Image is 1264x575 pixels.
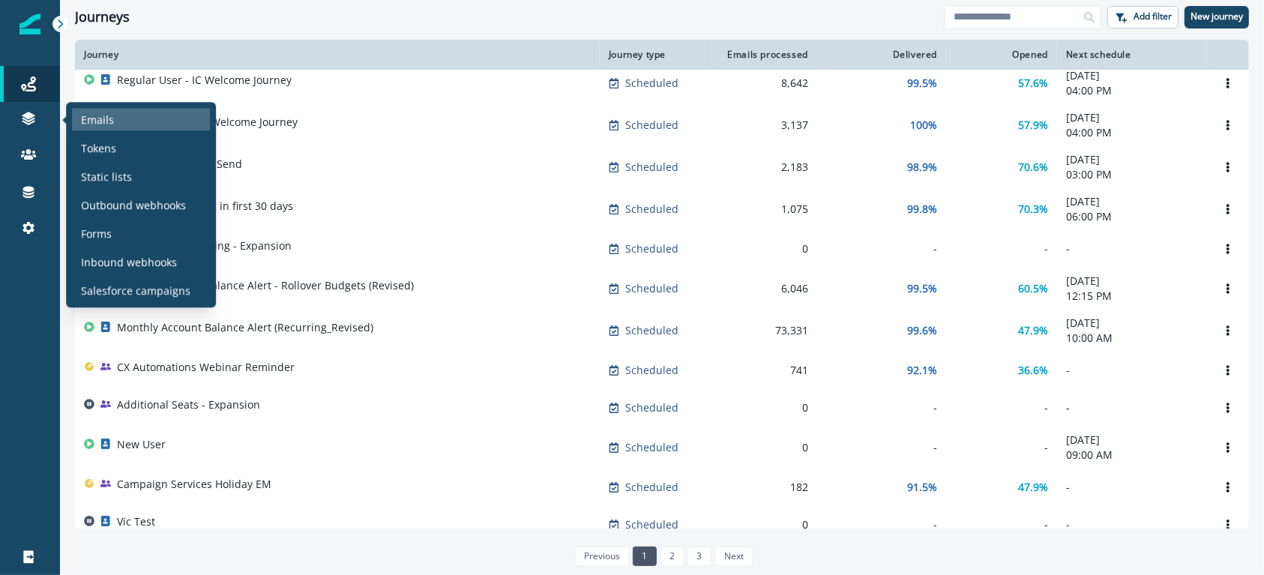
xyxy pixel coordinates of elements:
[955,440,1048,455] div: -
[117,477,271,492] p: Campaign Services Holiday EM
[1066,433,1198,448] p: [DATE]
[625,363,678,378] p: Scheduled
[117,278,414,293] p: Monthly Account Balance Alert - Rollover Budgets (Revised)
[1216,397,1240,419] button: Options
[1066,125,1198,140] p: 04:00 PM
[72,250,210,273] a: Inbound webhooks
[721,400,808,415] div: 0
[72,108,210,130] a: Emails
[1066,241,1198,256] p: -
[625,281,678,296] p: Scheduled
[1216,277,1240,300] button: Options
[75,62,1249,104] a: Regular User - IC Welcome JourneyScheduled8,64299.5%57.6%[DATE]04:00 PMOptions
[609,49,703,61] div: Journey type
[1216,514,1240,536] button: Options
[1216,72,1240,94] button: Options
[955,400,1048,415] div: -
[721,440,808,455] div: 0
[907,202,937,217] p: 99.8%
[1018,323,1048,338] p: 47.9%
[1066,274,1198,289] p: [DATE]
[1066,480,1198,495] p: -
[826,241,937,256] div: -
[907,323,937,338] p: 99.6%
[75,268,1249,310] a: Monthly Account Balance Alert - Rollover Budgets (Revised)Scheduled6,04699.5%60.5%[DATE]12:15 PMO...
[1066,83,1198,98] p: 04:00 PM
[826,400,937,415] div: -
[81,169,132,184] p: Static lists
[1066,316,1198,331] p: [DATE]
[1018,76,1048,91] p: 57.6%
[75,506,1249,544] a: Vic TestScheduled0---Options
[75,188,1249,230] a: User sent >10 times in first 30 daysScheduled1,07599.8%70.3%[DATE]06:00 PMOptions
[721,118,808,133] div: 3,137
[721,363,808,378] div: 741
[1066,167,1198,182] p: 03:00 PM
[1185,6,1249,28] button: New journey
[81,112,114,127] p: Emails
[1066,49,1198,61] div: Next schedule
[826,49,937,61] div: Delivered
[75,146,1249,188] a: Regular User - First SendScheduled2,18398.9%70.6%[DATE]03:00 PMOptions
[625,241,678,256] p: Scheduled
[721,202,808,217] div: 1,075
[1018,160,1048,175] p: 70.6%
[715,547,753,566] a: Next page
[75,469,1249,506] a: Campaign Services Holiday EMScheduled18291.5%47.9%-Options
[721,49,808,61] div: Emails processed
[117,320,373,335] p: Monthly Account Balance Alert (Recurring_Revised)
[1066,448,1198,463] p: 09:00 AM
[117,437,166,452] p: New User
[571,547,753,566] ul: Pagination
[625,202,678,217] p: Scheduled
[75,104,1249,146] a: Manager User - IC Welcome JourneyScheduled3,137100%57.9%[DATE]04:00 PMOptions
[910,118,937,133] p: 100%
[1216,198,1240,220] button: Options
[955,241,1048,256] div: -
[687,547,711,566] a: Page 3
[1066,110,1198,125] p: [DATE]
[117,360,295,375] p: CX Automations Webinar Reminder
[75,427,1249,469] a: New UserScheduled0--[DATE]09:00 AMOptions
[1066,209,1198,224] p: 06:00 PM
[117,73,292,88] p: Regular User - IC Welcome Journey
[1066,68,1198,83] p: [DATE]
[721,241,808,256] div: 0
[72,222,210,244] a: Forms
[721,480,808,495] div: 182
[1018,118,1048,133] p: 57.9%
[625,400,678,415] p: Scheduled
[1107,6,1179,28] button: Add filter
[721,517,808,532] div: 0
[81,226,112,241] p: Forms
[1134,11,1172,22] p: Add filter
[117,397,260,412] p: Additional Seats - Expansion
[625,160,678,175] p: Scheduled
[907,281,937,296] p: 99.5%
[75,389,1249,427] a: Additional Seats - ExpansionScheduled0---Options
[625,517,678,532] p: Scheduled
[625,76,678,91] p: Scheduled
[660,547,684,566] a: Page 2
[1216,319,1240,342] button: Options
[72,279,210,301] a: Salesforce campaigns
[117,514,155,529] p: Vic Test
[1216,436,1240,459] button: Options
[1018,480,1048,495] p: 47.9%
[84,49,591,61] div: Journey
[81,140,116,156] p: Tokens
[19,13,40,34] img: Inflection
[1216,114,1240,136] button: Options
[826,440,937,455] div: -
[1066,331,1198,346] p: 10:00 AM
[81,197,186,213] p: Outbound webhooks
[72,193,210,216] a: Outbound webhooks
[1018,202,1048,217] p: 70.3%
[72,165,210,187] a: Static lists
[625,118,678,133] p: Scheduled
[81,283,190,298] p: Salesforce campaigns
[1066,517,1198,532] p: -
[1191,11,1243,22] p: New journey
[1066,400,1198,415] p: -
[1216,476,1240,499] button: Options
